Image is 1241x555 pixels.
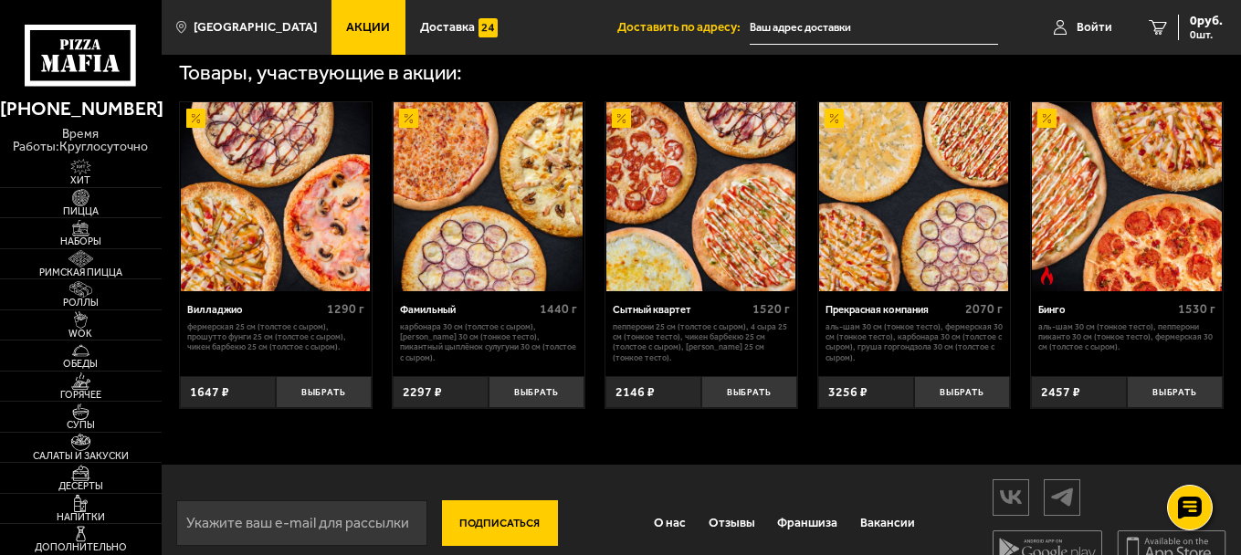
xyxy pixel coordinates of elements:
a: АкционныйВилладжио [180,102,372,291]
img: Акционный [612,109,631,128]
img: Бинго [1032,102,1221,291]
a: Франшиза [766,501,848,543]
p: Аль-Шам 30 см (тонкое тесто), Фермерская 30 см (тонкое тесто), Карбонара 30 см (толстое с сыром),... [826,321,1003,362]
span: 1647 ₽ [190,384,229,400]
div: Фамильный [400,304,535,317]
img: Прекрасная компания [819,102,1008,291]
a: АкционныйФамильный [393,102,584,291]
img: Акционный [186,109,205,128]
span: 3256 ₽ [828,384,868,400]
button: Выбрать [489,376,584,408]
span: 0 шт. [1190,29,1223,40]
span: 2457 ₽ [1041,384,1080,400]
span: Доставка [420,21,475,34]
button: Выбрать [701,376,797,408]
span: Доставить по адресу: [617,21,750,34]
img: 15daf4d41897b9f0e9f617042186c801.svg [479,18,498,37]
span: 1290 г [327,301,364,317]
p: Пепперони 25 см (толстое с сыром), 4 сыра 25 см (тонкое тесто), Чикен Барбекю 25 см (толстое с сы... [613,321,790,362]
span: 1440 г [540,301,577,317]
a: АкционныйОстрое блюдоБинго [1031,102,1223,291]
button: Выбрать [1127,376,1223,408]
span: Войти [1077,21,1112,34]
div: Прекрасная компания [826,304,961,317]
div: Вилладжио [187,304,322,317]
img: Акционный [1037,109,1057,128]
img: Акционный [399,109,418,128]
a: Отзывы [698,501,766,543]
span: 1530 г [1178,301,1215,317]
img: Острое блюдо [1037,266,1057,285]
img: Сытный квартет [606,102,795,291]
div: Бинго [1038,304,1173,317]
a: Вакансии [848,501,925,543]
img: Акционный [825,109,844,128]
a: АкционныйСытный квартет [605,102,797,291]
span: 2070 г [965,301,1003,317]
a: АкционныйПрекрасная компания [818,102,1010,291]
button: Выбрать [276,376,372,408]
span: 2146 ₽ [615,384,655,400]
button: Выбрать [914,376,1010,408]
input: Укажите ваш e-mail для рассылки [176,500,427,546]
img: Фамильный [394,102,583,291]
span: 1520 г [752,301,790,317]
span: [GEOGRAPHIC_DATA] [194,21,317,34]
img: Вилладжио [181,102,370,291]
div: Сытный квартет [613,304,748,317]
p: Карбонара 30 см (толстое с сыром), [PERSON_NAME] 30 см (тонкое тесто), Пикантный цыплёнок сулугун... [400,321,577,362]
a: О нас [643,501,697,543]
img: tg [1045,481,1079,513]
input: Ваш адрес доставки [750,11,998,45]
button: Подписаться [442,500,558,546]
img: vk [994,481,1028,513]
span: 2297 ₽ [403,384,442,400]
p: Аль-Шам 30 см (тонкое тесто), Пепперони Пиканто 30 см (тонкое тесто), Фермерская 30 см (толстое с... [1038,321,1215,352]
div: Товары, участвующие в акции: [179,63,462,84]
span: Акции [346,21,390,34]
p: Фермерская 25 см (толстое с сыром), Прошутто Фунги 25 см (толстое с сыром), Чикен Барбекю 25 см (... [187,321,364,352]
span: 0 руб. [1190,15,1223,27]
